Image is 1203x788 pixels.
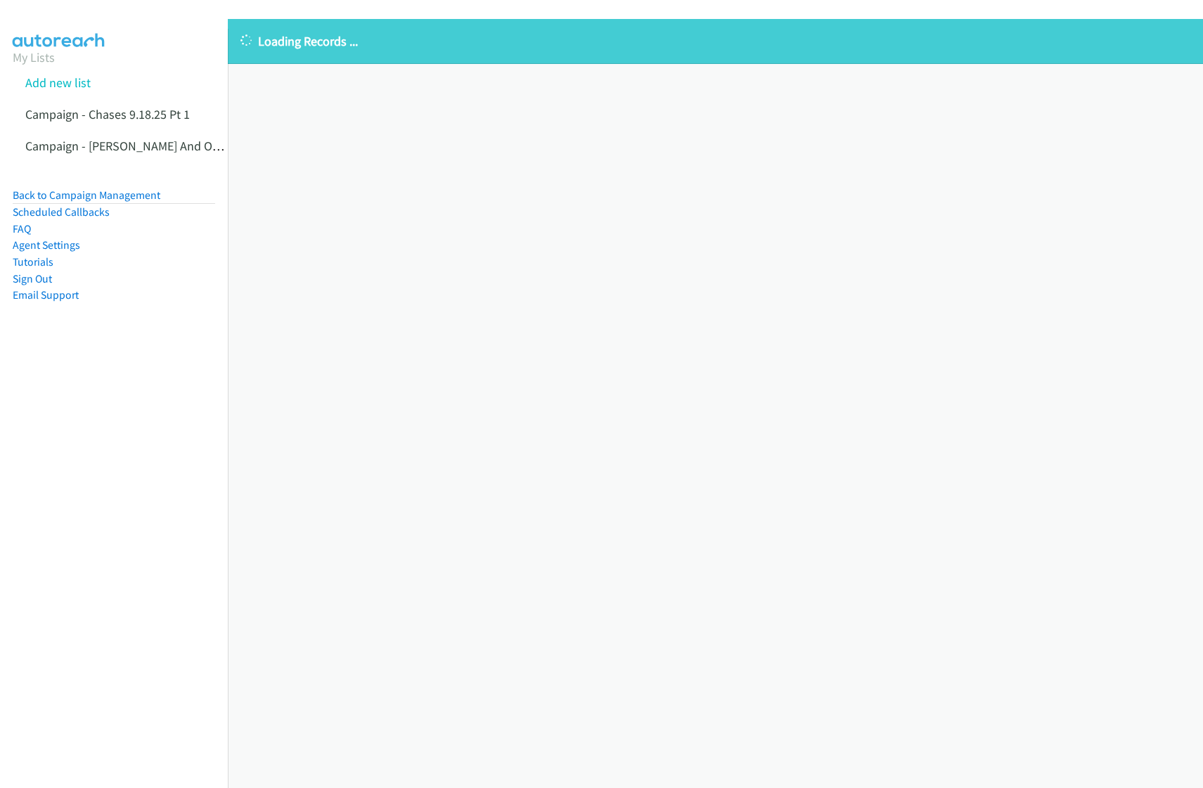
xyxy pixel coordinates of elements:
[25,106,190,122] a: Campaign - Chases 9.18.25 Pt 1
[13,222,31,235] a: FAQ
[13,49,55,65] a: My Lists
[13,188,160,202] a: Back to Campaign Management
[13,288,79,302] a: Email Support
[13,238,80,252] a: Agent Settings
[25,75,91,91] a: Add new list
[13,255,53,269] a: Tutorials
[25,138,292,154] a: Campaign - [PERSON_NAME] And Ongoings [DATE]
[13,272,52,285] a: Sign Out
[240,32,1190,51] p: Loading Records ...
[13,205,110,219] a: Scheduled Callbacks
